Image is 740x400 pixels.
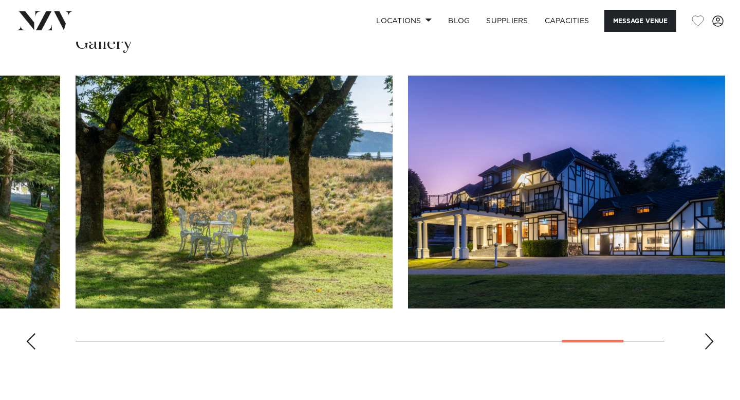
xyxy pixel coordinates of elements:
[604,10,676,32] button: Message Venue
[16,11,72,30] img: nzv-logo.png
[478,10,536,32] a: SUPPLIERS
[76,32,132,56] h2: Gallery
[440,10,478,32] a: BLOG
[368,10,440,32] a: Locations
[76,76,393,308] swiper-slide: 15 / 17
[408,76,725,308] swiper-slide: 16 / 17
[536,10,598,32] a: Capacities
